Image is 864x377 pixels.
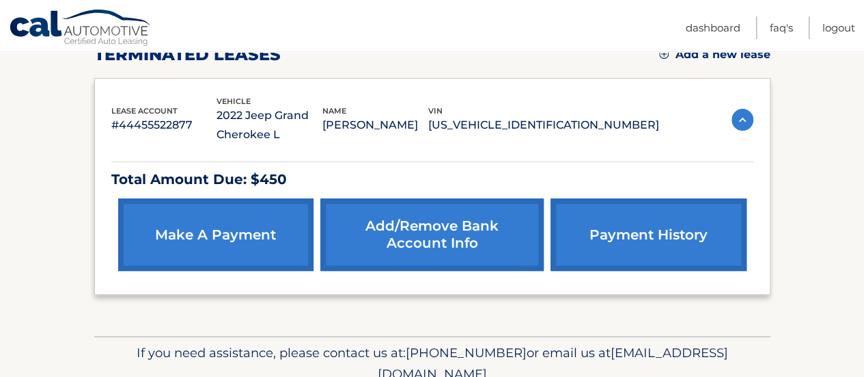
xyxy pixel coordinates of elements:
[428,116,659,135] p: [US_VEHICLE_IDENTIFICATION_NUMBER]
[659,49,669,59] img: add.svg
[770,16,793,39] a: FAQ's
[551,198,746,271] a: payment history
[822,16,855,39] a: Logout
[428,106,443,116] span: vin
[320,198,544,271] a: Add/Remove bank account info
[111,116,217,135] p: #44455522877
[94,44,281,65] h2: terminated leases
[217,106,322,144] p: 2022 Jeep Grand Cherokee L
[9,9,152,49] a: Cal Automotive
[322,116,428,135] p: [PERSON_NAME]
[731,109,753,131] img: accordion-active.svg
[111,106,178,116] span: lease account
[406,345,527,361] span: [PHONE_NUMBER]
[111,168,753,192] p: Total Amount Due: $450
[659,48,770,62] a: Add a new lease
[118,198,313,271] a: make a payment
[217,96,251,106] span: vehicle
[322,106,346,116] span: name
[686,16,740,39] a: Dashboard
